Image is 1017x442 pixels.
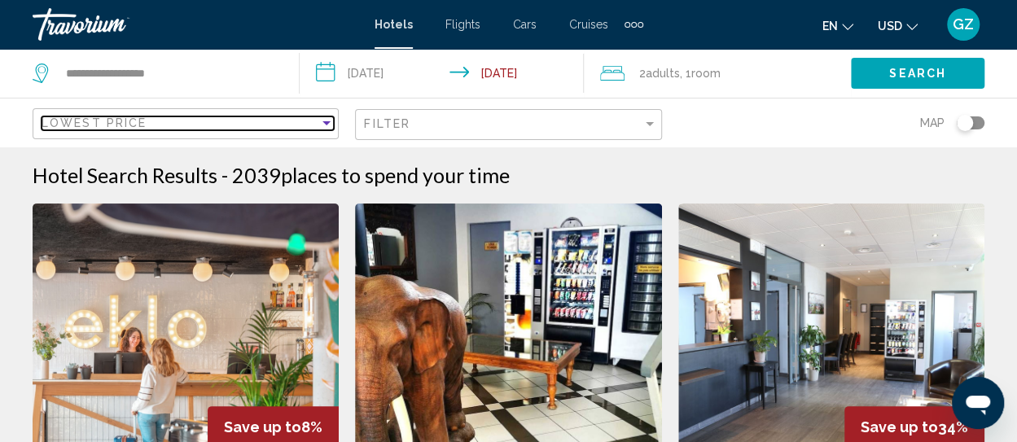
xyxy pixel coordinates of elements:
span: Lowest Price [42,116,147,129]
span: 2 [639,62,680,85]
button: Travelers: 2 adults, 0 children [584,49,851,98]
span: , 1 [680,62,721,85]
h1: Hotel Search Results [33,163,217,187]
button: Toggle map [945,116,984,130]
span: Search [889,68,946,81]
button: Filter [355,108,661,142]
button: Change currency [878,14,918,37]
span: Adults [646,67,680,80]
button: Check-in date: Oct 10, 2025 Check-out date: Oct 12, 2025 [300,49,583,98]
a: Cars [513,18,537,31]
span: GZ [953,16,974,33]
button: Change language [822,14,853,37]
span: Room [691,67,721,80]
a: Travorium [33,8,358,41]
span: places to spend your time [281,163,510,187]
button: User Menu [942,7,984,42]
mat-select: Sort by [42,117,334,131]
span: Save up to [224,418,301,435]
button: Search [851,58,984,88]
a: Cruises [569,18,608,31]
span: Map [920,112,945,134]
span: Filter [364,117,410,130]
a: Flights [445,18,480,31]
button: Extra navigation items [625,11,643,37]
a: Hotels [375,18,413,31]
span: Save up to [861,418,938,435]
h2: 2039 [232,163,510,187]
span: en [822,20,838,33]
span: USD [878,20,902,33]
span: - [221,163,228,187]
iframe: Кнопка запуска окна обмена сообщениями [952,377,1004,429]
